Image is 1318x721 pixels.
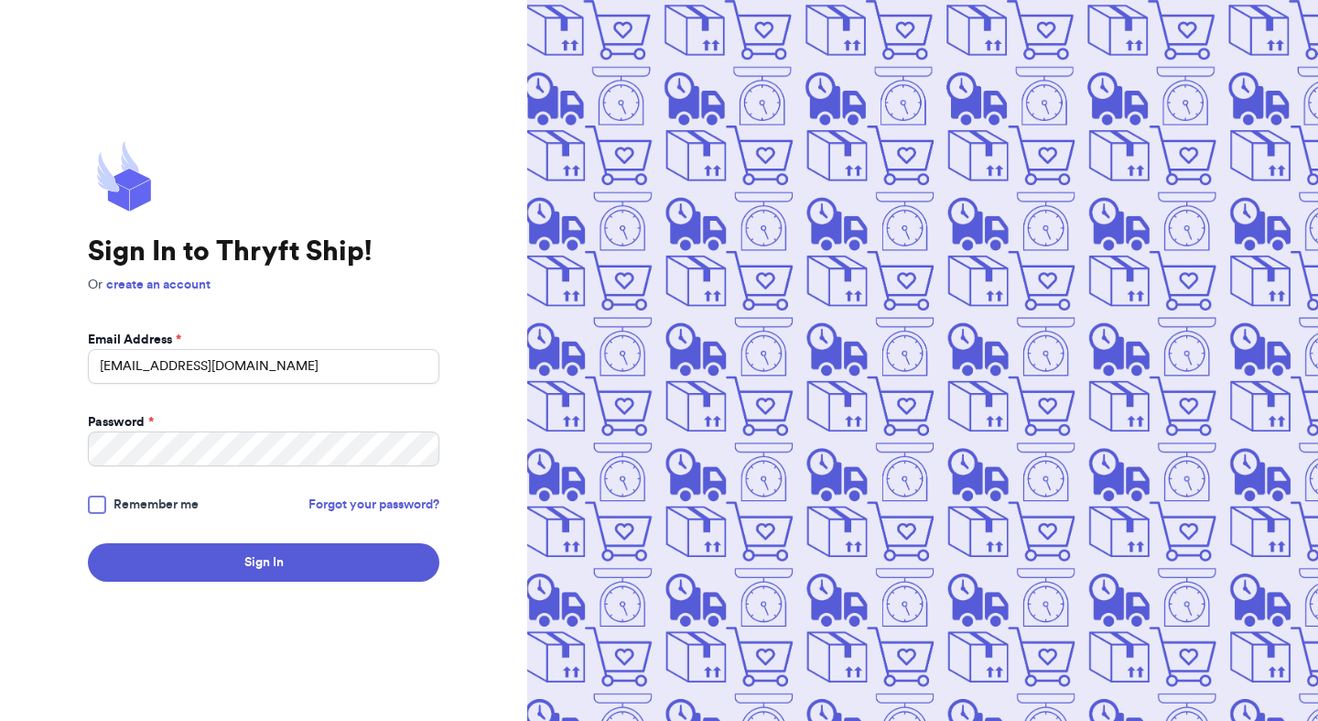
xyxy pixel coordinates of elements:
a: Forgot your password? [308,496,439,514]
a: create an account [106,279,211,291]
span: Remember me [113,496,199,514]
p: Or [88,276,439,294]
h1: Sign In to Thryft Ship! [88,235,439,268]
label: Password [88,413,154,432]
button: Sign In [88,543,439,582]
label: Email Address [88,331,181,349]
